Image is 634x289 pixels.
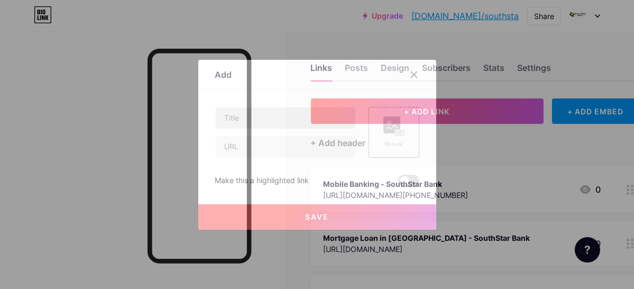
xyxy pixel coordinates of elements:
button: Save [198,204,436,230]
span: Save [305,212,329,221]
div: Picture [383,140,405,148]
div: Make this a highlighted link [215,175,309,187]
input: Title [216,107,355,129]
div: Add [215,68,232,81]
input: URL [216,136,355,157]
